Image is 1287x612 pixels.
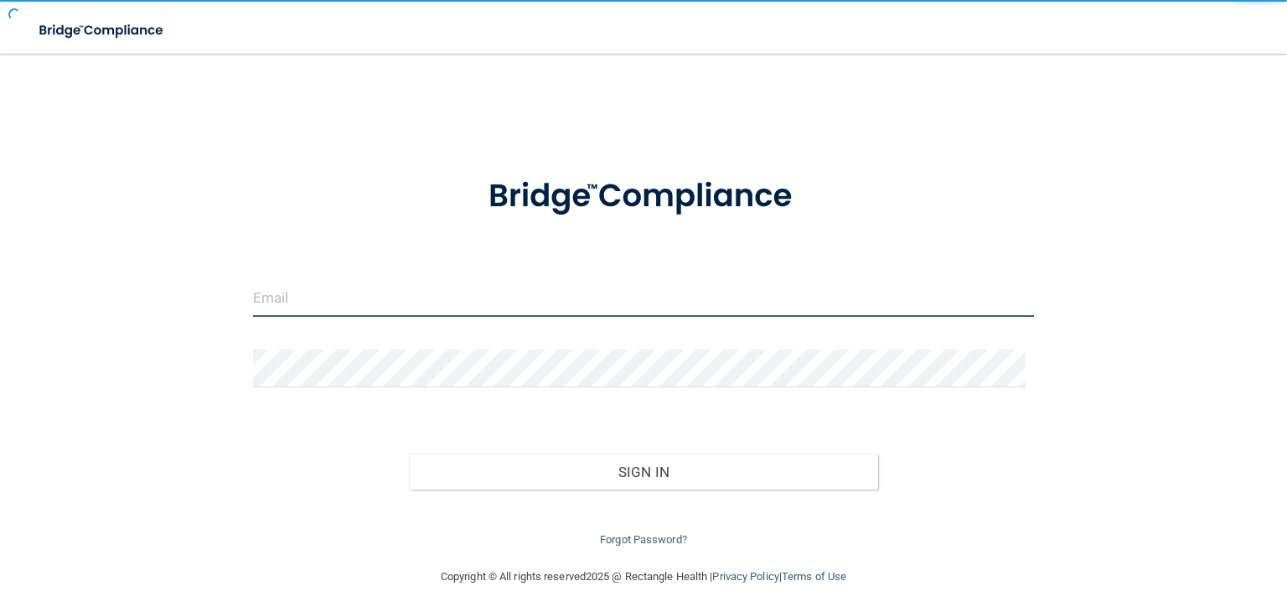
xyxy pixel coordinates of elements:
a: Terms of Use [782,570,846,583]
img: bridge_compliance_login_screen.278c3ca4.svg [455,154,833,239]
a: Forgot Password? [600,533,687,546]
button: Sign In [409,454,877,490]
div: Copyright © All rights reserved 2025 @ Rectangle Health | | [338,550,949,604]
img: bridge_compliance_login_screen.278c3ca4.svg [25,13,179,48]
input: Email [253,279,1034,317]
a: Privacy Policy [712,570,778,583]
